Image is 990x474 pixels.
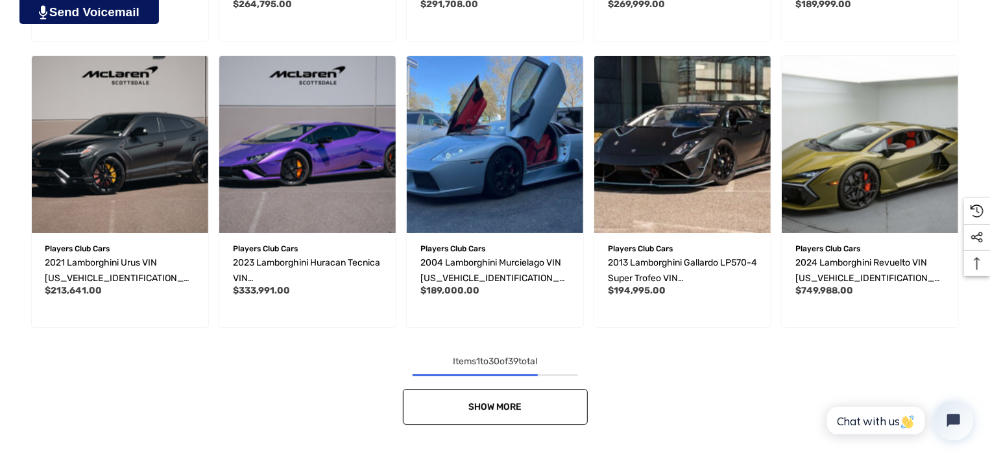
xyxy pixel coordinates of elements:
span: Show More [468,401,522,412]
svg: Social Media [971,231,984,244]
img: For Sale 2024 Lamborghini Revuelto VIN ZHWUC1ZM6RLA01308 [782,56,958,232]
p: Players Club Cars [795,240,945,257]
span: $213,641.00 [45,285,103,296]
span: 2024 Lamborghini Revuelto VIN [US_VEHICLE_IDENTIFICATION_NUMBER] [795,257,941,299]
span: 39 [508,356,518,367]
a: 2024 Lamborghini Revuelto VIN ZHWUC1ZM6RLA01308,$749,988.00 [782,56,958,232]
a: 2024 Lamborghini Revuelto VIN ZHWUC1ZM6RLA01308,$749,988.00 [795,255,945,286]
a: 2004 Lamborghini Murcielago VIN ZHWBU16S24LA00964,$189,000.00 [407,56,583,232]
nav: pagination [26,354,964,425]
span: 2013 Lamborghini Gallardo LP570-4 Super Trofeo VIN [US_VEHICLE_IDENTIFICATION_NUMBER] [608,257,757,315]
iframe: Tidio Chat [813,390,984,451]
img: For Sale: 2021 Lamborghini Urus VIN ZPBUA1ZL9MLA14168 [32,56,208,232]
a: 2021 Lamborghini Urus VIN ZPBUA1ZL9MLA14168,$213,641.00 [45,255,195,286]
p: Players Club Cars [420,240,570,257]
a: Show More [403,389,588,425]
a: 2023 Lamborghini Huracan Tecnica VIN ZHWUB6ZF4PLA23998,$333,991.00 [219,56,396,232]
span: 2004 Lamborghini Murcielago VIN [US_VEHICLE_IDENTIFICATION_NUMBER] [420,257,566,299]
a: 2013 Lamborghini Gallardo LP570-4 Super Trofeo VIN ZHWGE5AU2DLA13524,$194,995.00 [594,56,771,232]
p: Players Club Cars [608,240,757,257]
img: For Sale: 2023 Lamborghini Huracan Tecnica VIN ZHWUB6ZF4PLA23998 [219,56,396,232]
span: 2023 Lamborghini Huracan Tecnica VIN [US_VEHICLE_IDENTIFICATION_NUMBER] [233,257,380,315]
a: 2023 Lamborghini Huracan Tecnica VIN ZHWUB6ZF4PLA23998,$333,991.00 [233,255,382,286]
span: 1 [476,356,480,367]
svg: Top [964,257,990,270]
a: 2004 Lamborghini Murcielago VIN ZHWBU16S24LA00964,$189,000.00 [420,255,570,286]
span: 30 [489,356,500,367]
a: 2013 Lamborghini Gallardo LP570-4 Super Trofeo VIN ZHWGE5AU2DLA13524,$194,995.00 [608,255,757,286]
span: $189,000.00 [420,285,479,296]
img: For Sale: 2004 Lamborghini Murcielago VIN ZHWBU16S24LA00964 [407,56,583,232]
span: $749,988.00 [795,285,853,296]
p: Players Club Cars [45,240,195,257]
span: $333,991.00 [233,285,290,296]
img: 2013 Lamborghini Gallardo LP570-4 Super Trofeo VIN ZHWGE5AU2DLA13524 [594,56,771,232]
span: 2021 Lamborghini Urus VIN [US_VEHICLE_IDENTIFICATION_NUMBER] [45,257,191,299]
a: 2021 Lamborghini Urus VIN ZPBUA1ZL9MLA14168,$213,641.00 [32,56,208,232]
svg: Recently Viewed [971,205,984,218]
div: Items to of total [26,354,964,369]
p: Players Club Cars [233,240,382,257]
span: $194,995.00 [608,285,666,296]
